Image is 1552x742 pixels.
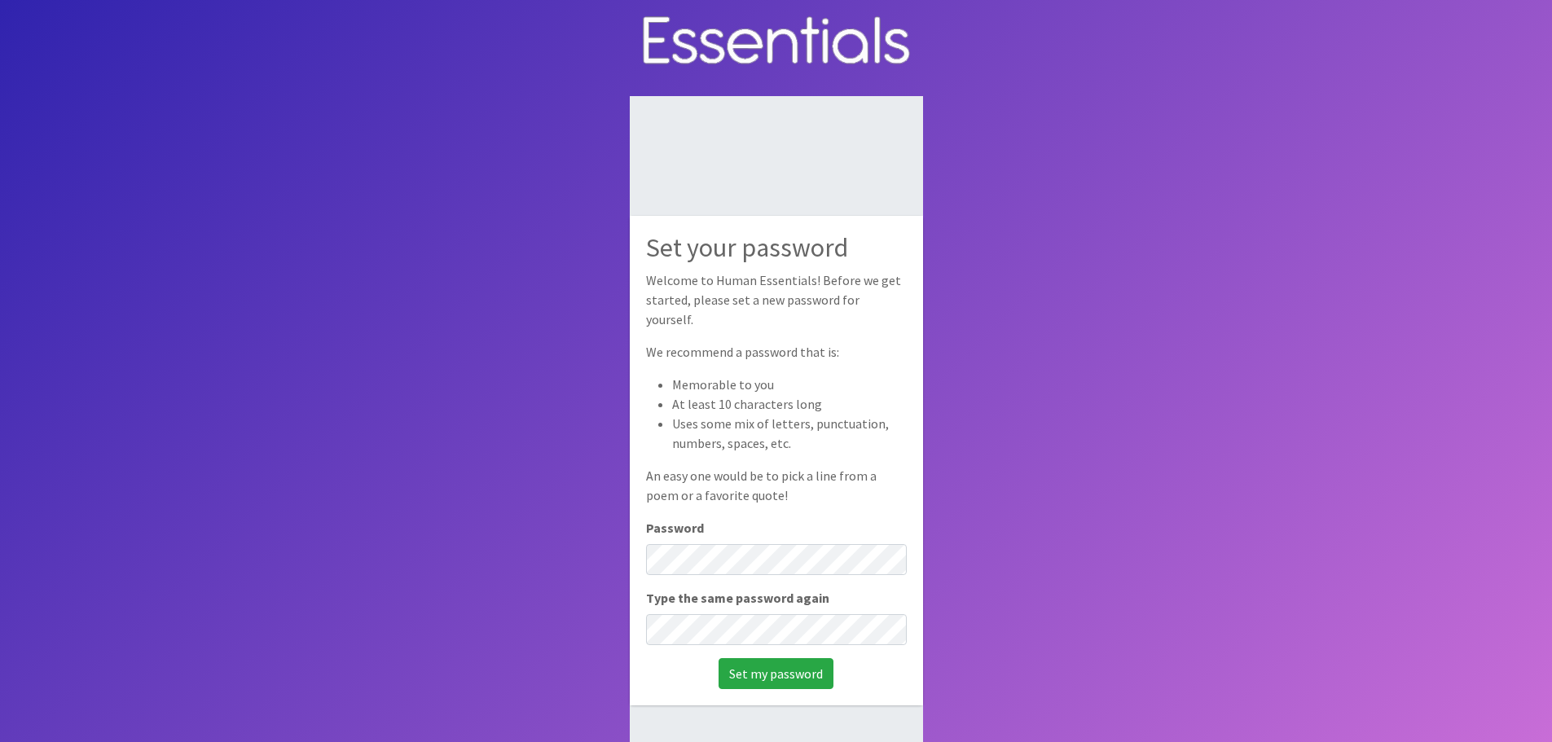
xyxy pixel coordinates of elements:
[646,342,907,362] p: We recommend a password that is:
[646,466,907,505] p: An easy one would be to pick a line from a poem or a favorite quote!
[646,270,907,329] p: Welcome to Human Essentials! Before we get started, please set a new password for yourself.
[672,414,907,453] li: Uses some mix of letters, punctuation, numbers, spaces, etc.
[646,232,907,263] h2: Set your password
[646,588,829,608] label: Type the same password again
[672,394,907,414] li: At least 10 characters long
[646,518,704,538] label: Password
[672,375,907,394] li: Memorable to you
[719,658,833,689] input: Set my password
